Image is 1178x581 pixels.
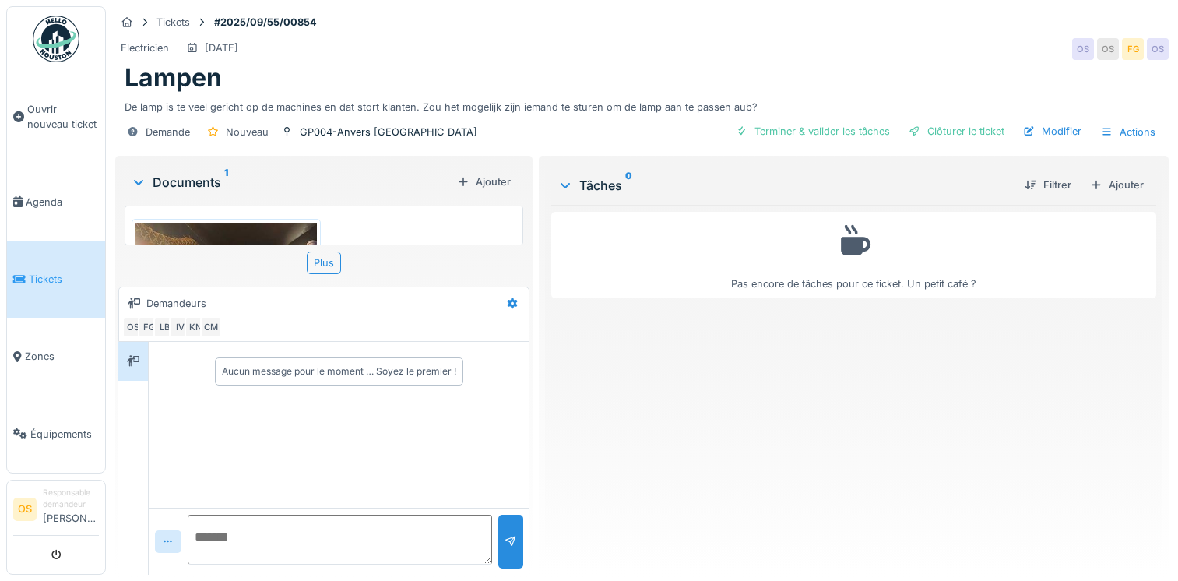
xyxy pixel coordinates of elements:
[7,71,105,164] a: Ouvrir nouveau ticket
[7,241,105,318] a: Tickets
[7,318,105,395] a: Zones
[153,316,175,338] div: LB
[125,63,222,93] h1: Lampen
[185,316,206,338] div: KN
[451,171,517,192] div: Ajouter
[33,16,79,62] img: Badge_color-CXgf-gQk.svg
[156,15,190,30] div: Tickets
[135,223,317,465] img: q4hjq9ea3zkt3ca8w191ggw2l9ht
[902,121,1011,142] div: Clôturer le ticket
[205,40,238,55] div: [DATE]
[26,195,99,210] span: Agenda
[43,487,99,532] li: [PERSON_NAME]
[122,316,144,338] div: OS
[7,164,105,241] a: Agenda
[222,364,456,379] div: Aucun message pour le moment … Soyez le premier !
[561,219,1146,291] div: Pas encore de tâches pour ce ticket. Un petit café ?
[1097,38,1119,60] div: OS
[30,427,99,442] span: Équipements
[208,15,323,30] strong: #2025/09/55/00854
[300,125,477,139] div: GP004-Anvers [GEOGRAPHIC_DATA]
[1018,174,1078,195] div: Filtrer
[13,487,99,536] a: OS Responsable demandeur[PERSON_NAME]
[1084,174,1150,195] div: Ajouter
[625,176,632,195] sup: 0
[1094,121,1162,143] div: Actions
[200,316,222,338] div: CM
[138,316,160,338] div: FG
[25,349,99,364] span: Zones
[131,173,451,192] div: Documents
[13,498,37,521] li: OS
[1122,38,1144,60] div: FG
[7,396,105,473] a: Équipements
[1147,38,1169,60] div: OS
[27,102,99,132] span: Ouvrir nouveau ticket
[43,487,99,511] div: Responsable demandeur
[146,296,206,311] div: Demandeurs
[557,176,1012,195] div: Tâches
[224,173,228,192] sup: 1
[1072,38,1094,60] div: OS
[29,272,99,287] span: Tickets
[125,93,1159,114] div: De lamp is te veel gericht op de machines en dat stort klanten. Zou het mogelijk zijn iemand te s...
[169,316,191,338] div: IV
[226,125,269,139] div: Nouveau
[730,121,896,142] div: Terminer & valider les tâches
[146,125,190,139] div: Demande
[307,252,341,274] div: Plus
[1017,121,1088,142] div: Modifier
[121,40,169,55] div: Electricien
